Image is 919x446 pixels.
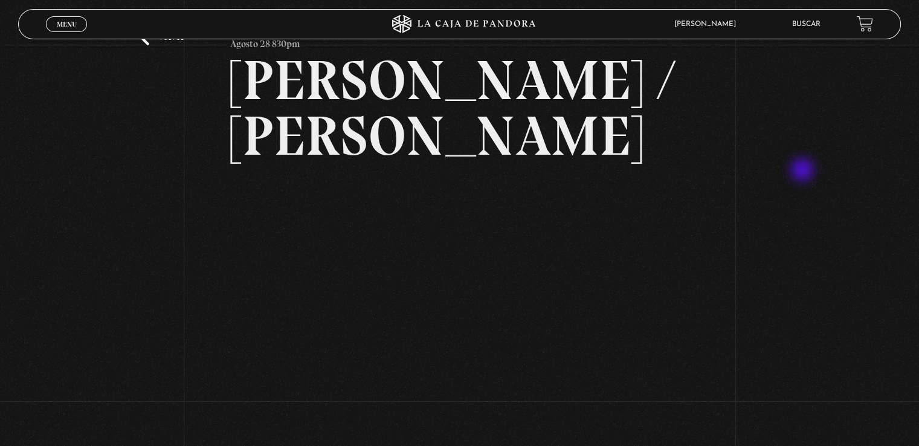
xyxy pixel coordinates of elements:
span: [PERSON_NAME] [668,21,748,28]
p: Agosto 28 830pm [230,29,300,53]
a: View your shopping cart [857,16,873,32]
iframe: Dailymotion video player – PROGRAMA EDITADO 29-8 TRUMP-MAD- [230,182,689,440]
span: Cerrar [53,31,81,39]
span: Menu [57,21,77,28]
a: Buscar [792,21,821,28]
h2: [PERSON_NAME] / [PERSON_NAME] [230,53,689,164]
